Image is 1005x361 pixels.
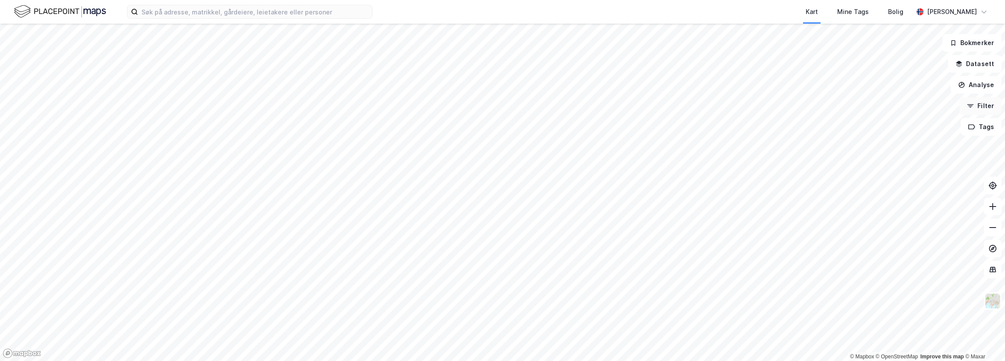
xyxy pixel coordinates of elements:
button: Datasett [948,55,1001,73]
button: Tags [961,118,1001,136]
a: Mapbox [850,354,874,360]
div: Kontrollprogram for chat [961,319,1005,361]
a: OpenStreetMap [876,354,918,360]
div: Kart [806,7,818,17]
img: logo.f888ab2527a4732fd821a326f86c7f29.svg [14,4,106,19]
iframe: Chat Widget [961,319,1005,361]
div: [PERSON_NAME] [927,7,977,17]
a: Improve this map [920,354,964,360]
button: Filter [959,97,1001,115]
div: Mine Tags [837,7,869,17]
div: Bolig [888,7,903,17]
button: Bokmerker [942,34,1001,52]
input: Søk på adresse, matrikkel, gårdeiere, leietakere eller personer [138,5,372,18]
img: Z [984,293,1001,309]
a: Mapbox homepage [3,348,41,358]
button: Analyse [951,76,1001,94]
